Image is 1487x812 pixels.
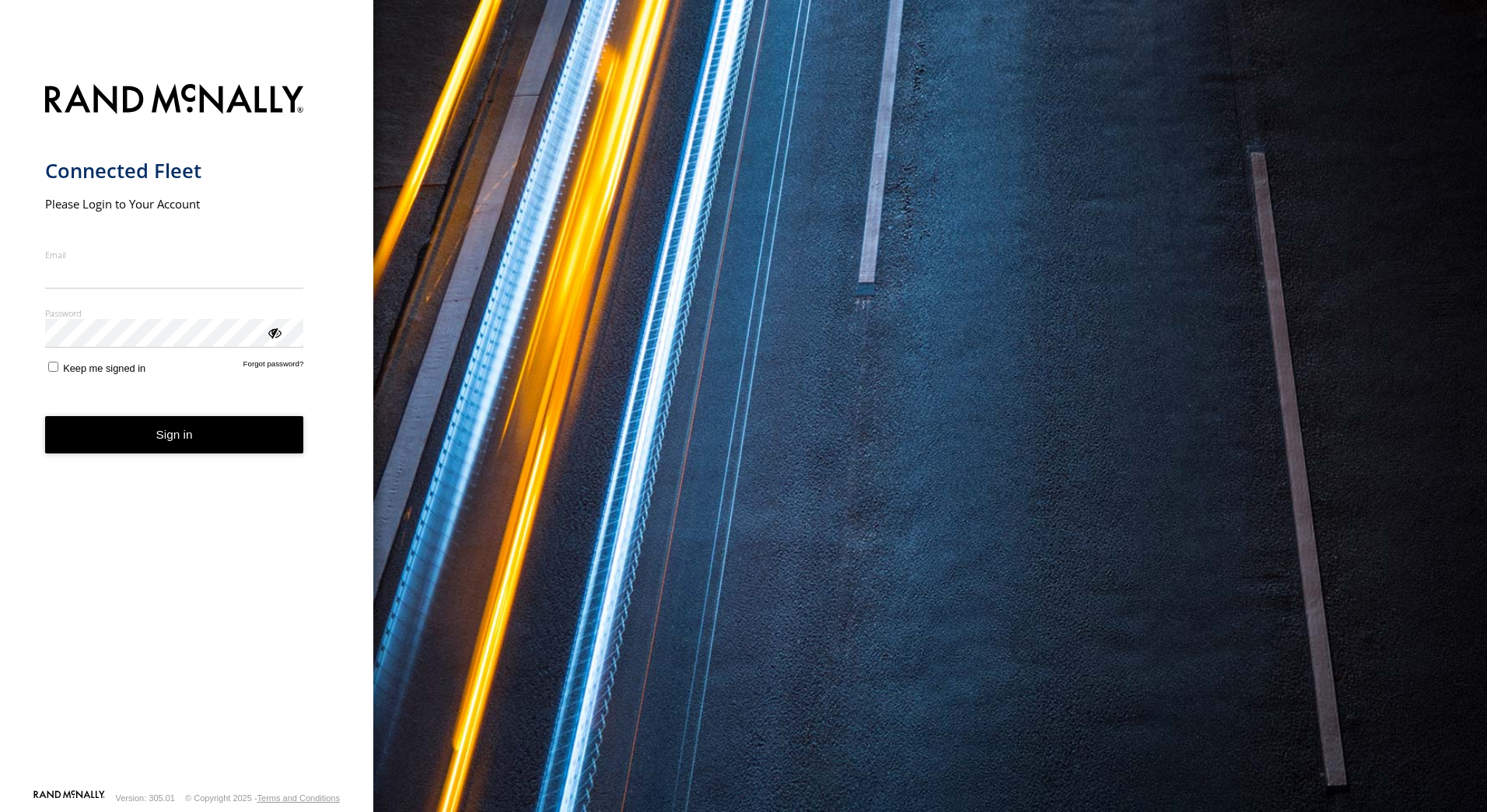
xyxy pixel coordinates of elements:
[45,249,304,261] label: Email
[45,81,304,121] img: Rand McNally
[48,362,58,372] input: Keep me signed in
[257,793,340,803] a: Terms and Conditions
[45,416,304,454] button: Sign in
[45,75,329,789] form: main
[185,793,340,803] div: © Copyright 2025 -
[266,324,282,340] div: ViewPassword
[45,307,304,319] label: Password
[33,790,105,806] a: Visit our Website
[116,793,175,803] div: Version: 305.01
[63,362,145,374] span: Keep me signed in
[45,158,304,184] h1: Connected Fleet
[45,196,304,212] h2: Please Login to Your Account
[243,359,304,374] a: Forgot password?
